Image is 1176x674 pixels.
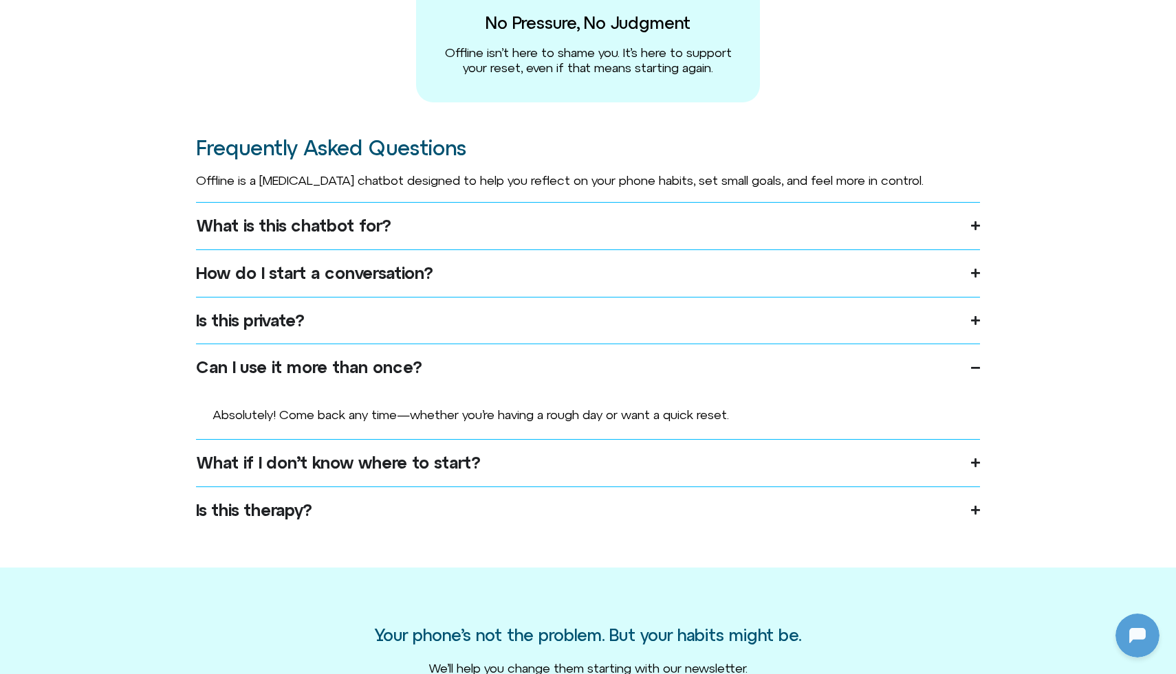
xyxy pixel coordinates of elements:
[445,45,732,75] span: Offline isn’t here to shame you. It’s here to support your reset, even if that means starting again.
[196,267,433,280] div: How do I start a conversation?
[196,202,980,533] div: Accordion. Open links with Enter or Space, close with Escape, and navigate with Arrow Keys
[196,137,980,159] h2: Frequently Asked Questions
[196,249,980,297] summary: How do I start a conversation?
[196,361,422,374] div: Can I use it more than once?
[196,344,980,391] summary: Can I use it more than once?
[196,486,980,534] summary: Is this therapy?
[196,219,391,233] div: What is this chatbot for?
[196,297,980,344] summary: Is this private?
[1115,614,1159,658] iframe: Botpress
[486,14,690,32] h3: No Pressure, No Judgment
[196,504,312,517] div: Is this therapy?
[196,173,924,188] span: Offline is a [MEDICAL_DATA] chatbot designed to help you reflect on your phone habits, set small ...
[196,456,480,470] div: What if I don’t know where to start?
[196,202,980,249] summary: What is this chatbot for?
[213,407,729,422] span: Absolutely! Come back any time—whether you’re having a rough day or want a quick reset.
[196,439,980,486] summary: What if I don’t know where to start?
[375,626,801,644] h3: Your phone’s not the problem. But your habits might be.
[196,314,304,328] div: Is this private?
